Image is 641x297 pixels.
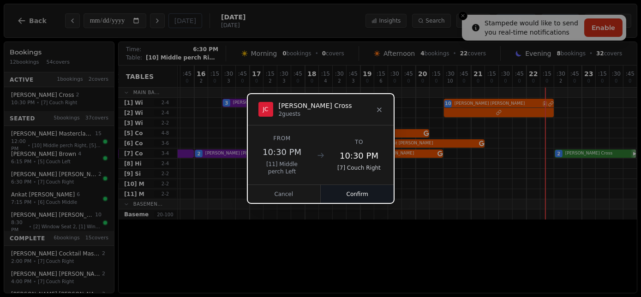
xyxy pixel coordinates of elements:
button: Cancel [247,185,321,203]
div: [PERSON_NAME] Cross [279,101,352,110]
div: JC [258,102,273,117]
div: 10:30 PM [258,146,306,159]
div: 10:30 PM [335,149,383,162]
div: 2 guests [279,110,352,118]
button: Confirm [321,185,394,203]
div: To [335,138,383,146]
div: From [258,135,306,142]
div: [11] Middle perch Left [258,160,306,175]
div: [7] Couch Right [335,164,383,172]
